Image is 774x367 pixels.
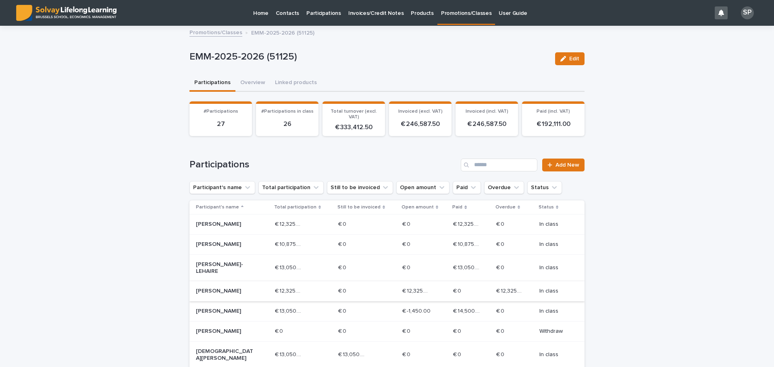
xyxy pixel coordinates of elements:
p: € 10,875.00 [453,239,483,248]
p: € 12,325.00 [453,219,483,228]
p: € 0 [496,239,506,248]
p: [PERSON_NAME] [196,288,254,295]
button: Edit [555,52,585,65]
p: € 0 [496,306,506,315]
p: 26 [261,120,314,128]
p: € 0 [402,239,412,248]
p: Participant's name [196,203,239,212]
p: € 0 [338,306,348,315]
p: € 0 [338,326,348,335]
p: € 333,412.50 [327,124,380,131]
p: € 0 [275,326,285,335]
button: Participations [189,75,235,92]
p: € -1,450.00 [402,306,432,315]
p: € 0 [402,350,412,358]
span: #Participations in class [261,109,314,114]
h1: Participations [189,159,458,171]
button: Linked products [270,75,322,92]
p: In class [539,221,572,228]
button: Open amount [396,181,449,194]
span: Invoiced (incl. VAT) [466,109,508,114]
p: € 0 [402,326,412,335]
input: Search [461,159,537,171]
p: € 0 [338,219,348,228]
p: € 12,325.00 [402,286,433,295]
button: Paid [453,181,481,194]
button: Still to be invoiced [327,181,393,194]
p: 27 [194,120,247,128]
span: #Participations [204,109,238,114]
button: Status [527,181,562,194]
p: [PERSON_NAME] [196,221,254,228]
p: Overdue [495,203,516,212]
p: € 13,050.00 [453,263,483,271]
p: Status [539,203,554,212]
p: € 13,050.00 [275,263,305,271]
p: € 13,050.00 [338,350,368,358]
p: € 0 [496,219,506,228]
img: ED0IkcNQHGZZMpCVrDht [16,5,117,21]
tr: [PERSON_NAME]€ 0€ 0 € 0€ 0 € 0€ 0 € 0€ 0 € 0€ 0 Withdraw [189,321,585,341]
p: Still to be invoiced [337,203,381,212]
p: € 0 [496,350,506,358]
p: € 0 [496,326,506,335]
p: € 14,500.00 [453,306,483,315]
p: € 192,111.00 [527,120,580,128]
span: Edit [569,56,579,62]
p: EMM-2025-2026 (51125) [251,28,314,37]
p: € 246,587.50 [460,120,513,128]
p: [PERSON_NAME] [196,308,254,315]
div: SP [741,6,754,19]
p: Withdraw [539,328,572,335]
p: Total participation [274,203,316,212]
tr: [PERSON_NAME]€ 13,050.00€ 13,050.00 € 0€ 0 € -1,450.00€ -1,450.00 € 14,500.00€ 14,500.00 € 0€ 0 I... [189,301,585,322]
p: In class [539,351,572,358]
button: Total participation [258,181,324,194]
p: € 10,875.00 [275,239,305,248]
p: Paid [452,203,462,212]
button: Participant's name [189,181,255,194]
p: € 0 [453,326,463,335]
p: € 12,325.00 [275,219,305,228]
p: [PERSON_NAME] [196,241,254,248]
p: [PERSON_NAME] [196,328,254,335]
p: € 0 [402,219,412,228]
p: Open amount [402,203,434,212]
button: Overdue [484,181,524,194]
a: Promotions/Classes [189,27,242,37]
span: Paid (incl. VAT) [537,109,570,114]
a: Add New [542,159,585,171]
p: In class [539,241,572,248]
p: € 0 [338,239,348,248]
span: Total turnover (excl. VAT) [331,109,377,120]
p: € 13,050.00 [275,306,305,315]
tr: [PERSON_NAME]-LEHAIRE€ 13,050.00€ 13,050.00 € 0€ 0 € 0€ 0 € 13,050.00€ 13,050.00 € 0€ 0 In class [189,254,585,281]
p: In class [539,308,572,315]
button: Overview [235,75,270,92]
tr: [PERSON_NAME]€ 12,325.00€ 12,325.00 € 0€ 0 € 0€ 0 € 12,325.00€ 12,325.00 € 0€ 0 In class [189,214,585,235]
p: € 12,325.00 [496,286,526,295]
p: € 0 [453,350,463,358]
p: € 0 [496,263,506,271]
p: € 0 [453,286,463,295]
p: EMM-2025-2026 (51125) [189,51,549,63]
p: [DEMOGRAPHIC_DATA][PERSON_NAME] [196,348,254,362]
p: [PERSON_NAME]-LEHAIRE [196,261,254,275]
tr: [PERSON_NAME]€ 10,875.00€ 10,875.00 € 0€ 0 € 0€ 0 € 10,875.00€ 10,875.00 € 0€ 0 In class [189,234,585,254]
p: In class [539,288,572,295]
p: € 0 [338,263,348,271]
span: Add New [556,162,579,168]
p: € 12,325.00 [275,286,305,295]
p: € 13,050.00 [275,350,305,358]
span: Invoiced (excl. VAT) [398,109,443,114]
p: € 246,587.50 [394,120,447,128]
p: € 0 [338,286,348,295]
p: In class [539,264,572,271]
tr: [PERSON_NAME]€ 12,325.00€ 12,325.00 € 0€ 0 € 12,325.00€ 12,325.00 € 0€ 0 € 12,325.00€ 12,325.00 I... [189,281,585,301]
p: € 0 [402,263,412,271]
